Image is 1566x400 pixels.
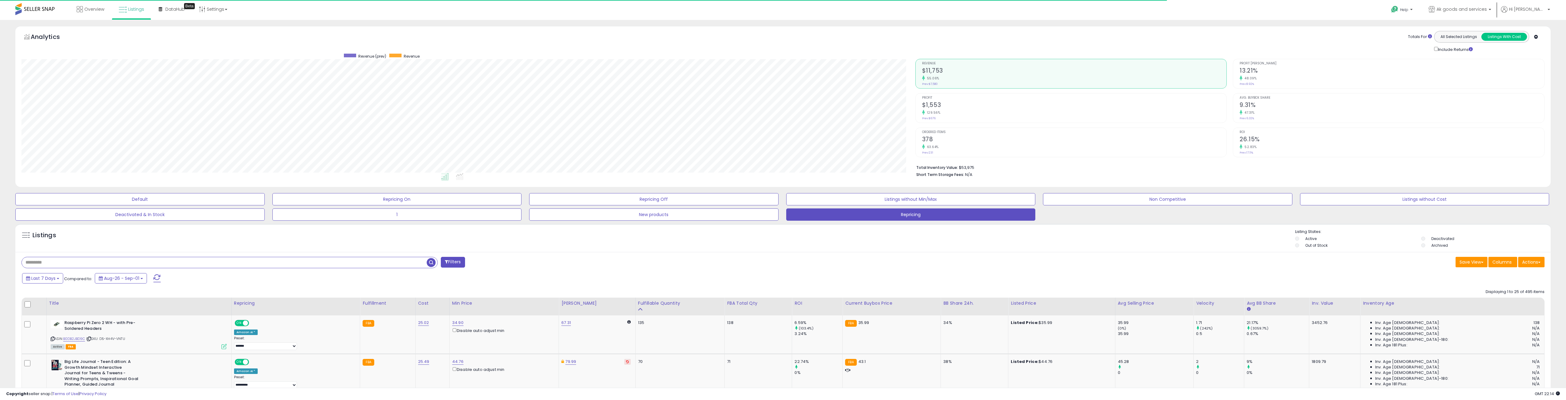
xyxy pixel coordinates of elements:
[1011,320,1110,326] div: $35.99
[922,101,1227,110] h2: $1,553
[1240,67,1544,75] h2: 13.21%
[858,320,869,326] span: 35.99
[922,131,1227,134] span: Ordered Items
[235,360,243,365] span: ON
[1532,326,1540,331] span: N/A
[104,275,139,281] span: Aug-26 - Sep-01
[1375,381,1407,387] span: Inv. Age 181 Plus:
[6,391,106,397] div: seller snap | |
[845,359,856,366] small: FBA
[1492,259,1512,265] span: Columns
[452,320,464,326] a: 34.90
[1456,257,1487,267] button: Save View
[1011,359,1110,364] div: $44.76
[1240,62,1544,65] span: Profit [PERSON_NAME]
[1375,370,1440,375] span: Inv. Age [DEMOGRAPHIC_DATA]:
[922,67,1227,75] h2: $11,753
[916,172,964,177] b: Short Term Storage Fees:
[561,300,633,307] div: [PERSON_NAME]
[418,359,429,365] a: 25.49
[1431,243,1448,248] label: Archived
[51,320,63,328] img: 3163qDOAfcL._SL40_.jpg
[925,145,939,149] small: 63.64%
[922,96,1227,100] span: Profit
[1532,370,1540,375] span: N/A
[1408,34,1432,40] div: Totals For
[248,321,258,326] span: OFF
[452,366,554,372] div: Disable auto adjust min
[1312,300,1358,307] div: Inv. value
[1011,300,1112,307] div: Listed Price
[1242,110,1254,115] small: 47.31%
[1437,6,1487,12] span: Ak goods and services
[79,391,106,397] a: Privacy Policy
[234,336,356,350] div: Preset:
[795,331,842,337] div: 3.24%
[358,54,386,59] span: Revenue (prev)
[1118,331,1194,337] div: 35.99
[1518,257,1545,267] button: Actions
[943,300,1006,307] div: BB Share 24h.
[529,208,779,221] button: New products
[1509,6,1546,12] span: Hi [PERSON_NAME]
[922,82,938,86] small: Prev: $7,580
[943,359,1003,364] div: 38%
[1196,300,1241,307] div: Velocity
[1247,370,1309,375] div: 0%
[418,300,447,307] div: Cost
[529,193,779,205] button: Repricing Off
[1200,326,1213,331] small: (242%)
[1247,331,1309,337] div: 0.67%
[63,336,85,341] a: B0DB2JBD9C
[795,320,842,326] div: 6.59%
[31,32,72,43] h5: Analytics
[561,320,571,326] a: 67.31
[916,165,958,170] b: Total Inventory Value:
[64,359,139,389] b: Big Life Journal - Teen Edition: A Growth Mindset Interactive Journal for Teens & Tweens - Writin...
[1400,7,1408,12] span: Help
[925,110,941,115] small: 129.56%
[1118,326,1126,331] small: (0%)
[925,76,939,81] small: 55.06%
[33,231,56,240] h5: Listings
[638,300,722,307] div: Fulfillable Quantity
[1532,381,1540,387] span: N/A
[234,330,258,335] div: Amazon AI *
[1247,307,1250,312] small: Avg BB Share.
[15,208,265,221] button: Deactivated & In Stock
[922,116,936,120] small: Prev: $676
[1247,359,1309,364] div: 9%
[1118,370,1194,375] div: 0
[6,391,29,397] strong: Copyright
[1375,326,1440,331] span: Inv. Age [DEMOGRAPHIC_DATA]:
[795,359,842,364] div: 22.74%
[1486,289,1545,295] div: Displaying 1 to 25 of 495 items
[845,300,938,307] div: Current Buybox Price
[1300,193,1549,205] button: Listings without Cost
[52,391,79,397] a: Terms of Use
[916,163,1540,171] li: $53,975
[1536,364,1540,370] span: 71
[165,6,185,12] span: DataHub
[363,320,374,327] small: FBA
[1375,359,1440,364] span: Inv. Age [DEMOGRAPHIC_DATA]:
[922,136,1227,144] h2: 378
[1391,6,1399,13] i: Get Help
[452,300,556,307] div: Min Price
[786,193,1036,205] button: Listings without Min/Max
[1240,96,1544,100] span: Avg. Buybox Share
[1240,101,1544,110] h2: 9.31%
[1532,376,1540,381] span: N/A
[1240,131,1544,134] span: ROI
[1011,359,1039,364] b: Listed Price:
[184,3,195,9] div: Tooltip anchor
[1532,331,1540,337] span: N/A
[1532,342,1540,348] span: N/A
[1043,193,1292,205] button: Non Competitive
[727,359,787,364] div: 71
[1481,33,1527,41] button: Listings With Cost
[128,6,144,12] span: Listings
[363,359,374,366] small: FBA
[452,327,554,333] div: Disable auto adjust min
[51,359,63,371] img: 41ULHPbEEpL._SL40_.jpg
